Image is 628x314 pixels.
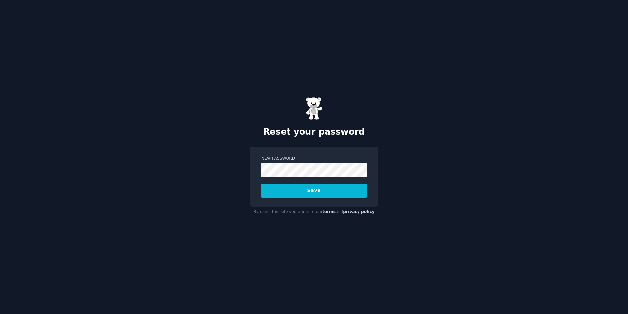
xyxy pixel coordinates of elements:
div: By using this site you agree to our and [250,207,378,217]
a: terms [323,209,336,214]
button: Save [261,184,367,198]
h2: Reset your password [250,127,378,137]
label: New Password [261,156,367,162]
a: privacy policy [343,209,375,214]
img: Gummy Bear [306,97,322,120]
